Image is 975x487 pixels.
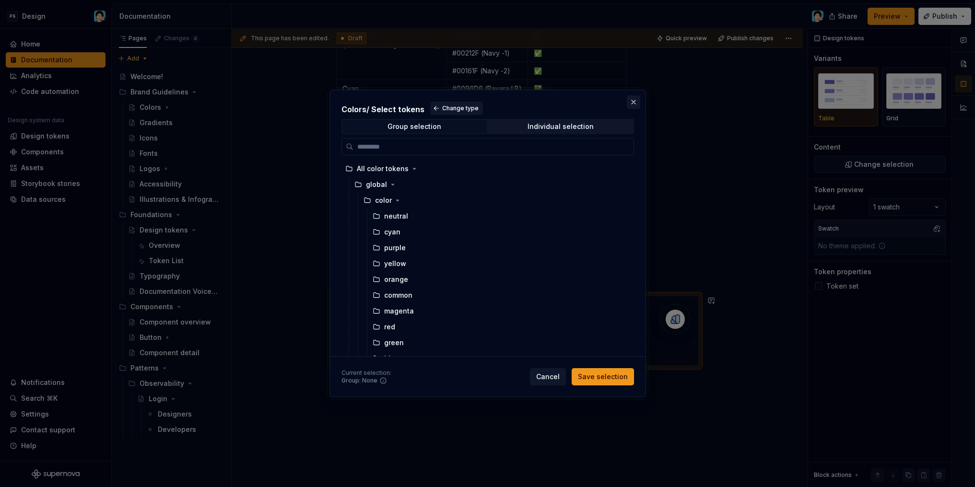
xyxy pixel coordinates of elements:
button: Cancel [530,368,566,385]
span: Save selection [578,372,628,382]
h2: Colors / Select tokens [341,102,634,115]
div: Current selection : [341,369,391,377]
div: blue [384,354,399,363]
div: Individual selection [528,123,594,130]
button: Change type [430,102,483,115]
div: Group: None [341,377,377,384]
button: Save selection [572,368,634,385]
div: Group selection [388,123,441,130]
div: yellow [384,259,406,268]
div: neutral [384,211,408,221]
div: color [375,196,392,205]
div: orange [384,275,408,284]
div: green [384,338,404,348]
span: Cancel [536,372,560,382]
div: red [384,322,395,332]
div: common [384,290,412,300]
div: magenta [384,306,414,316]
div: cyan [384,227,400,237]
div: global [366,180,387,189]
div: All color tokens [357,164,409,174]
div: purple [384,243,406,253]
span: Change type [442,104,479,112]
